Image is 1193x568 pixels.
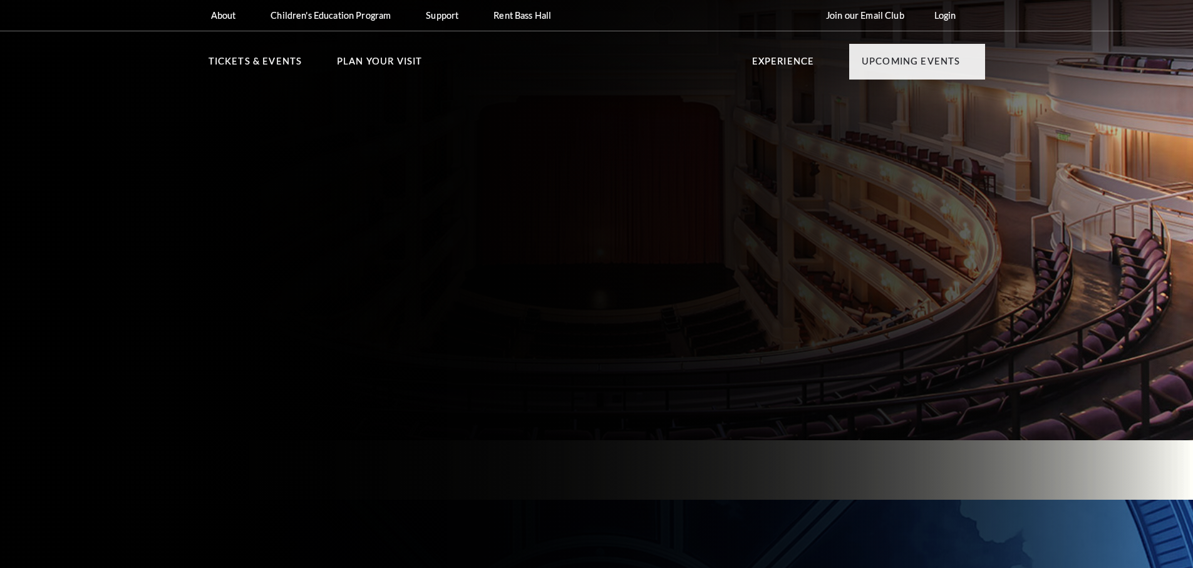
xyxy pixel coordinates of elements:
[426,10,458,21] p: Support
[209,54,302,76] p: Tickets & Events
[337,54,423,76] p: Plan Your Visit
[752,54,815,76] p: Experience
[211,10,236,21] p: About
[862,54,961,76] p: Upcoming Events
[493,10,551,21] p: Rent Bass Hall
[271,10,391,21] p: Children's Education Program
